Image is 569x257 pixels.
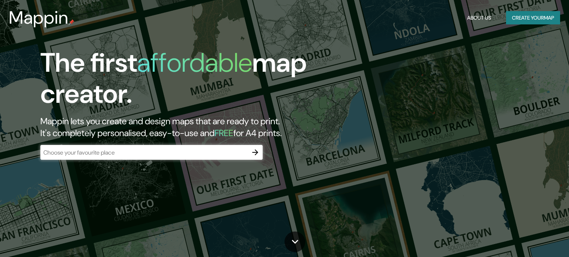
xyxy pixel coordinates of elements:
h3: Mappin [9,7,69,28]
h1: The first map creator. [40,47,325,115]
input: Choose your favourite place [40,148,248,157]
h5: FREE [214,127,233,139]
h2: Mappin lets you create and design maps that are ready to print. It's completely personalised, eas... [40,115,325,139]
img: mappin-pin [69,19,74,25]
button: About Us [464,11,494,25]
button: Create yourmap [506,11,560,25]
h1: affordable [137,45,252,80]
